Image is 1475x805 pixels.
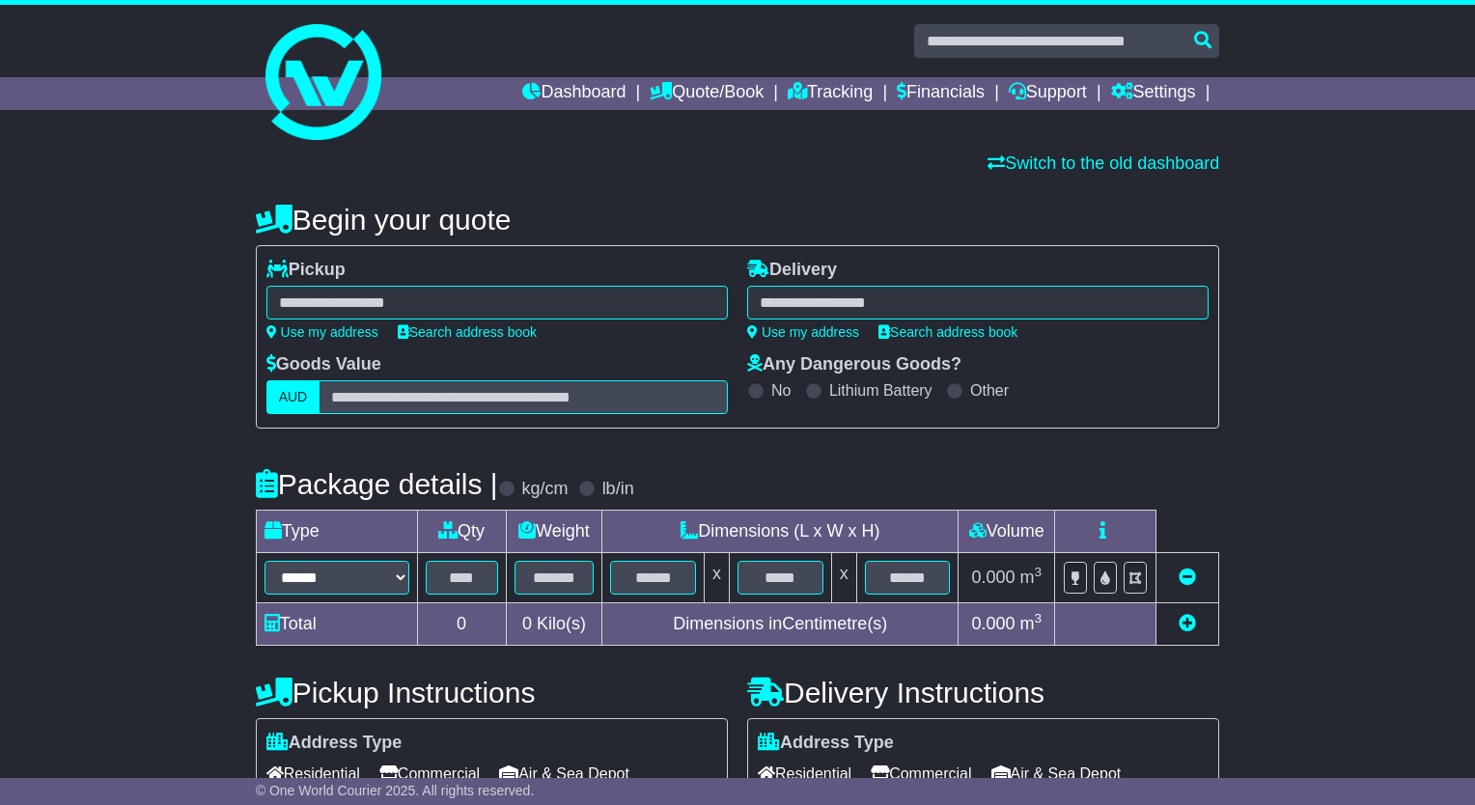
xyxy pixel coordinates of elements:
a: Quote/Book [650,77,764,110]
td: Total [256,603,417,646]
label: kg/cm [522,479,569,500]
a: Financials [897,77,985,110]
td: Dimensions (L x W x H) [602,511,959,553]
label: Address Type [266,733,403,754]
span: m [1020,568,1043,587]
td: Volume [959,511,1055,553]
a: Dashboard [522,77,626,110]
sup: 3 [1035,565,1043,579]
td: Dimensions in Centimetre(s) [602,603,959,646]
td: x [831,553,856,603]
h4: Pickup Instructions [256,677,728,708]
td: 0 [417,603,506,646]
td: Qty [417,511,506,553]
label: No [771,381,791,400]
sup: 3 [1035,611,1043,625]
label: Any Dangerous Goods? [747,354,961,375]
a: Search address book [398,324,537,340]
td: Weight [506,511,602,553]
span: 0.000 [972,614,1016,633]
span: Air & Sea Depot [499,759,629,789]
label: lb/in [602,479,634,500]
label: AUD [266,380,320,414]
span: 0.000 [972,568,1016,587]
label: Lithium Battery [829,381,932,400]
label: Goods Value [266,354,381,375]
h4: Delivery Instructions [747,677,1219,708]
td: x [705,553,730,603]
label: Address Type [758,733,894,754]
span: Air & Sea Depot [991,759,1122,789]
a: Add new item [1179,614,1196,633]
label: Pickup [266,260,346,281]
label: Delivery [747,260,837,281]
a: Search address book [878,324,1017,340]
h4: Begin your quote [256,204,1220,236]
span: Commercial [379,759,480,789]
a: Support [1009,77,1087,110]
td: Type [256,511,417,553]
span: © One World Courier 2025. All rights reserved. [256,783,535,798]
a: Tracking [788,77,873,110]
span: m [1020,614,1043,633]
a: Use my address [747,324,859,340]
a: Use my address [266,324,378,340]
a: Settings [1111,77,1196,110]
span: Residential [758,759,851,789]
a: Remove this item [1179,568,1196,587]
h4: Package details | [256,468,498,500]
span: Commercial [871,759,971,789]
td: Kilo(s) [506,603,602,646]
label: Other [970,381,1009,400]
a: Switch to the old dashboard [988,153,1219,173]
span: 0 [522,614,532,633]
span: Residential [266,759,360,789]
